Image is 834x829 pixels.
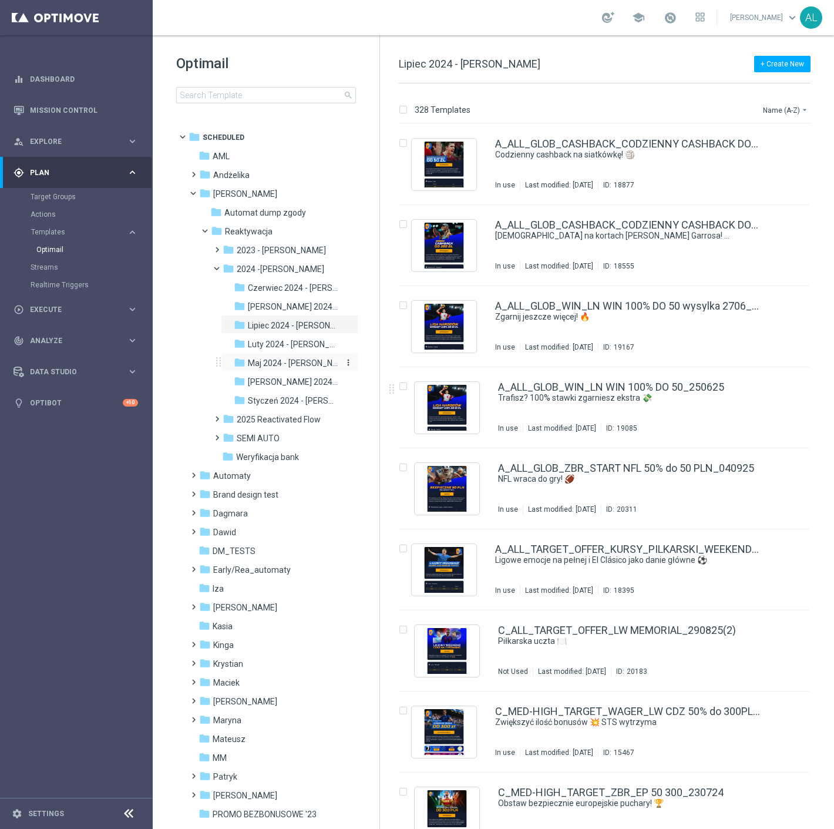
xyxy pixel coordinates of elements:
[248,358,339,368] span: Maj 2024 - Antoni
[495,343,515,352] div: In use
[199,676,211,688] i: folder
[14,387,138,418] div: Optibot
[14,63,138,95] div: Dashboard
[498,798,733,809] a: Obstaw bezpiecznie europejskie puchary! 🏆
[30,95,138,126] a: Mission Control
[248,320,339,331] span: Lipiec 2024 - Antoni
[223,244,234,256] i: folder
[495,586,515,595] div: In use
[495,149,733,160] a: Codzienny cashback na siatkówkę! 🏐
[387,367,832,448] div: Press SPACE to select this row.
[13,336,139,345] div: track_changes Analyze keyboard_arrow_right
[248,283,339,293] span: Czerwiec 2024 - Antoni
[36,241,152,259] div: Optimail
[234,281,246,293] i: folder
[199,187,211,199] i: folder
[213,189,277,199] span: Antoni L.
[234,394,246,406] i: folder
[213,583,224,594] span: Iza
[614,586,634,595] div: 18395
[415,142,473,187] img: 18877.jpeg
[495,261,515,271] div: In use
[495,544,760,555] a: A_ALL_TARGET_OFFER_KURSY_PILKARSKI_WEEKEND_090525
[14,304,24,315] i: play_circle_outline
[199,808,210,820] i: folder
[30,368,127,375] span: Data Studio
[199,770,211,782] i: folder
[123,399,138,407] div: +10
[14,335,24,346] i: track_changes
[498,625,736,636] a: C_ALL_TARGET_OFFER_LW MEMORIAL_290825(2)
[199,751,210,763] i: folder
[14,167,127,178] div: Plan
[213,170,250,180] span: Andżelika
[523,505,601,514] div: Last modified: [DATE]
[30,337,127,344] span: Analyze
[598,261,634,271] div: ID:
[127,227,138,238] i: keyboard_arrow_right
[498,636,760,647] div: Piłkarska uczta 🍽️
[598,748,634,757] div: ID:
[14,304,127,315] div: Execute
[14,136,24,147] i: person_search
[498,667,528,676] div: Not Used
[498,392,733,404] a: Trafisz? 100% stawki zgarniesz ekstra 💸
[223,263,234,274] i: folder
[213,715,241,726] span: Maryna
[418,466,476,512] img: 20311.jpeg
[199,733,210,744] i: folder
[415,105,470,115] p: 328 Templates
[31,188,152,206] div: Target Groups
[28,810,64,817] a: Settings
[13,106,139,115] div: Mission Control
[127,136,138,147] i: keyboard_arrow_right
[13,367,139,377] button: Data Studio keyboard_arrow_right
[237,433,280,444] span: SEMI AUTO
[601,424,637,433] div: ID:
[30,306,127,313] span: Execute
[13,398,139,408] button: lightbulb Optibot +10
[234,357,246,368] i: folder
[495,748,515,757] div: In use
[199,507,211,519] i: folder
[495,555,760,566] div: Ligowe emocje na pełnej i El Clásico jako danie główne ⚽
[127,335,138,346] i: keyboard_arrow_right
[415,709,473,755] img: 15467.jpeg
[498,392,760,404] div: Trafisz? 100% stawki zgarniesz ekstra 💸
[213,771,237,782] span: Patryk
[614,261,634,271] div: 18555
[387,286,832,367] div: Press SPACE to select this row.
[199,169,211,180] i: folder
[213,508,248,519] span: Dagmara
[520,748,598,757] div: Last modified: [DATE]
[213,489,278,500] span: Brand design test
[234,338,246,350] i: folder
[14,95,138,126] div: Mission Control
[387,610,832,692] div: Press SPACE to select this row.
[13,137,139,146] button: person_search Explore keyboard_arrow_right
[31,259,152,276] div: Streams
[344,90,353,100] span: search
[30,138,127,145] span: Explore
[213,621,233,632] span: Kasia
[237,414,321,425] span: 2025 Reactivated Flow
[762,103,811,117] button: Name (A-Z)arrow_drop_down
[729,9,800,26] a: [PERSON_NAME]keyboard_arrow_down
[31,210,122,219] a: Actions
[31,223,152,259] div: Templates
[418,628,476,674] img: 20183.jpeg
[495,220,760,230] a: A_ALL_GLOB_CASHBACK_CODZIENNY CASHBACK DO 250 PLN TENIS wysyłka 2605_250525
[234,375,246,387] i: folder
[31,227,139,237] div: Templates keyboard_arrow_right
[14,367,127,377] div: Data Studio
[520,586,598,595] div: Last modified: [DATE]
[418,385,476,431] img: 19085.jpeg
[31,263,122,272] a: Streams
[213,790,277,801] span: Piotr G.
[199,563,211,575] i: folder
[495,301,760,311] a: A_ALL_GLOB_WIN_LN WIN 100% DO 50 wysylka 2706_250625
[495,149,760,160] div: Codzienny cashback na siatkówkę! 🏐
[495,717,733,728] a: Zwiększyć ilość bonusów 💥 STS wytrzyma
